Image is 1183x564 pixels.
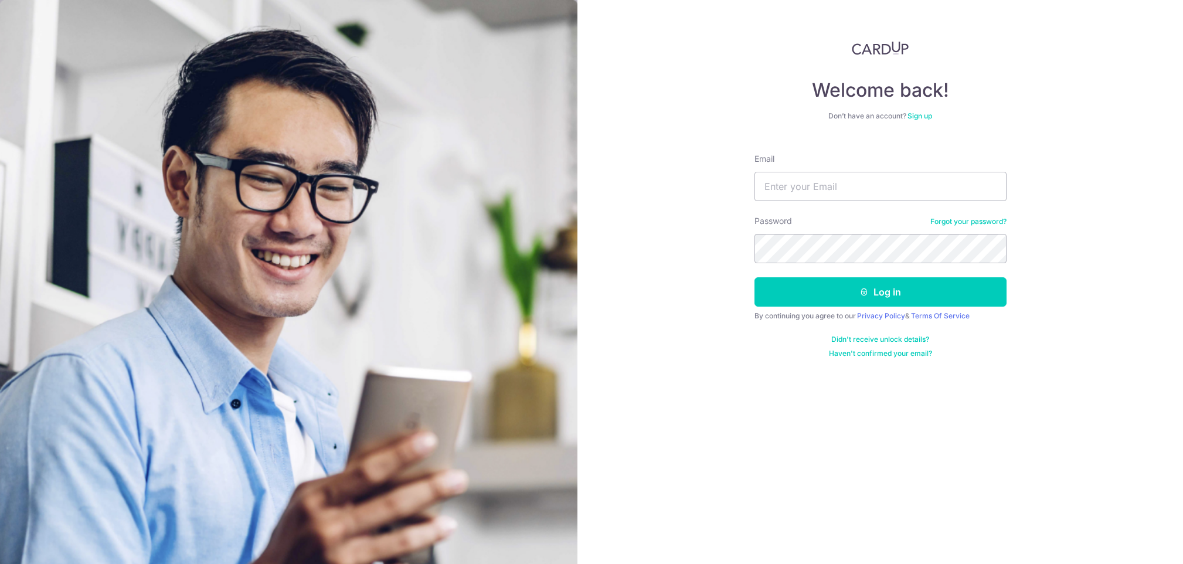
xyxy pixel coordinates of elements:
[911,311,970,320] a: Terms Of Service
[754,153,774,165] label: Email
[829,349,932,358] a: Haven't confirmed your email?
[754,311,1007,321] div: By continuing you agree to our &
[754,277,1007,307] button: Log in
[754,215,792,227] label: Password
[831,335,929,344] a: Didn't receive unlock details?
[852,41,909,55] img: CardUp Logo
[754,79,1007,102] h4: Welcome back!
[754,111,1007,121] div: Don’t have an account?
[930,217,1007,226] a: Forgot your password?
[857,311,905,320] a: Privacy Policy
[907,111,932,120] a: Sign up
[754,172,1007,201] input: Enter your Email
